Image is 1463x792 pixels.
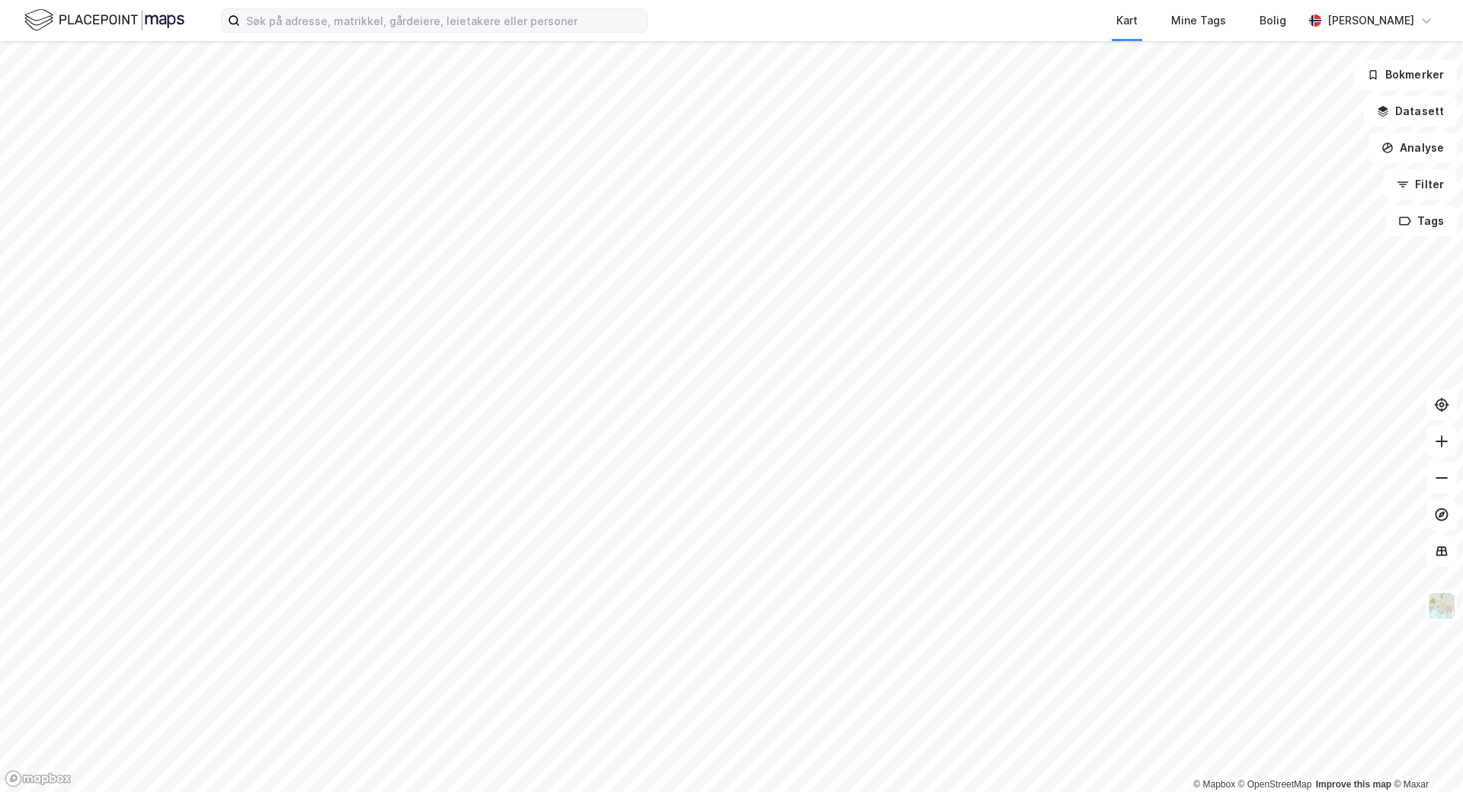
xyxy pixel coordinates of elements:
div: Mine Tags [1171,11,1226,30]
div: Kart [1116,11,1138,30]
div: [PERSON_NAME] [1327,11,1414,30]
iframe: Chat Widget [1387,719,1463,792]
input: Søk på adresse, matrikkel, gårdeiere, leietakere eller personer [240,9,647,32]
img: logo.f888ab2527a4732fd821a326f86c7f29.svg [24,7,184,34]
div: Bolig [1260,11,1286,30]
